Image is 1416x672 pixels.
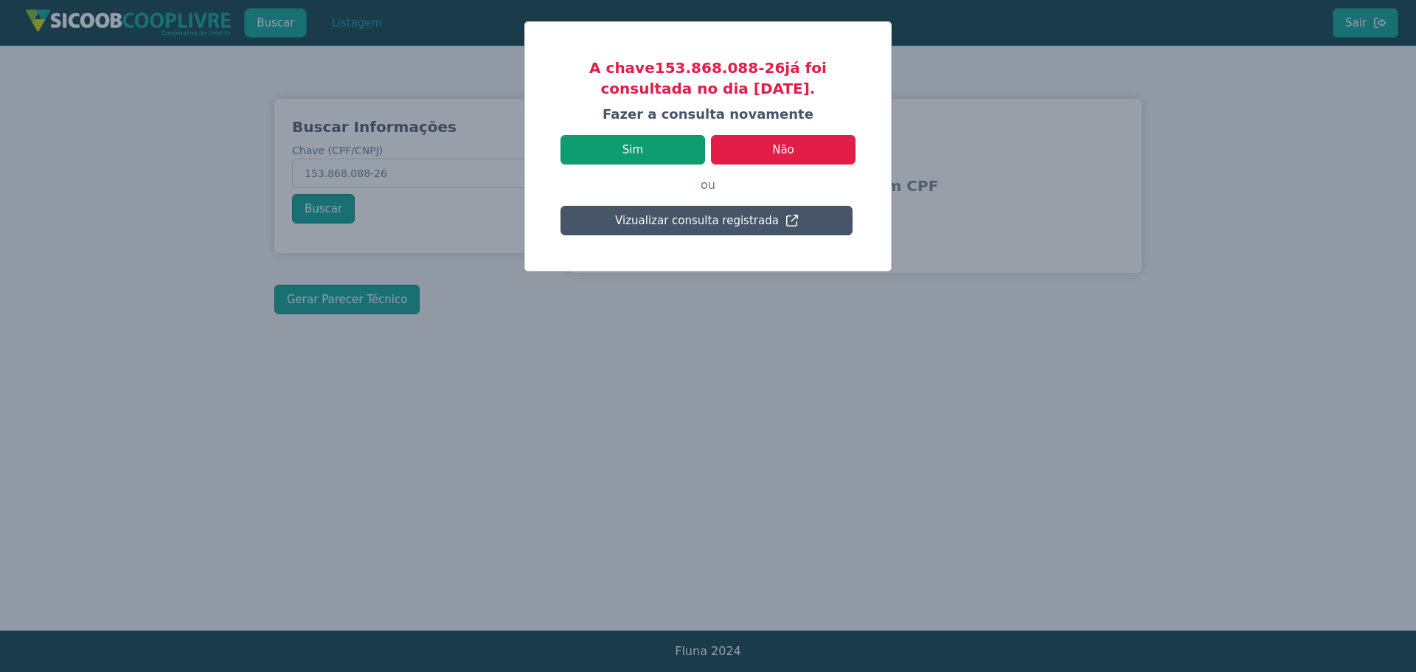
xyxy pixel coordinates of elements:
h4: Fazer a consulta novamente [560,105,855,123]
button: Vizualizar consulta registrada [560,206,853,235]
button: Não [711,135,855,164]
p: ou [560,164,855,206]
button: Sim [560,135,705,164]
h3: A chave 153.868.088-26 já foi consultada no dia [DATE]. [560,58,855,99]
